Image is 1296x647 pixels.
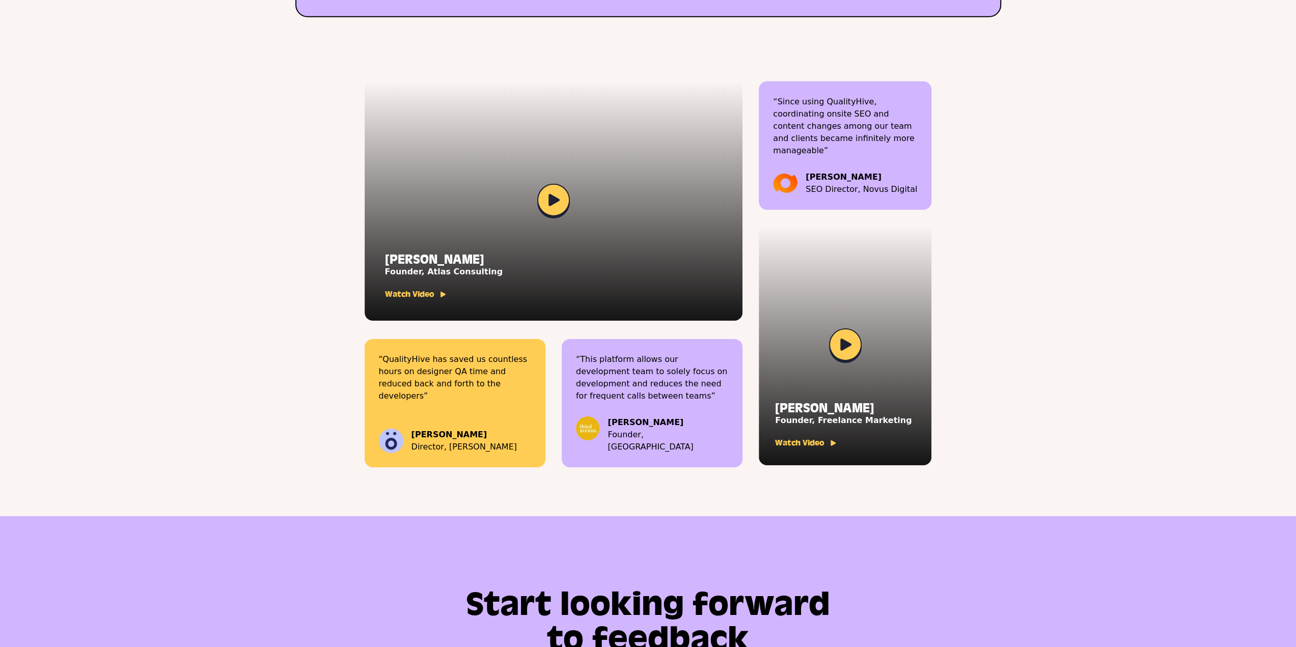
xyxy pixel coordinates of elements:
[576,353,728,402] p: “This platform allows our development team to solely focus on development and reduces the need fo...
[775,437,836,449] button: Watch Video
[411,441,517,453] p: Director, [PERSON_NAME]
[379,353,531,402] p: “QualityHive has saved us countless hours on designer QA time and reduced back and forth to the d...
[775,402,912,414] h3: [PERSON_NAME]
[775,414,912,427] p: Founder, Freelance Marketing
[385,254,503,266] h3: [PERSON_NAME]
[1091,278,1291,642] iframe: LiveChat chat widget
[829,328,862,363] img: Play
[773,171,797,195] img: Novus Digital
[411,429,517,441] p: [PERSON_NAME]
[806,171,917,183] p: [PERSON_NAME]
[385,288,446,300] button: Watch Video
[576,416,600,440] img: Third Avenue Creative
[608,429,728,453] p: Founder, [GEOGRAPHIC_DATA]
[608,416,728,429] p: [PERSON_NAME]
[537,184,570,218] img: Play
[379,429,403,453] img: Otelli Design
[773,96,917,157] p: “Since using QualityHive, coordinating onsite SEO and content changes among our team and clients ...
[806,183,917,195] p: SEO Director, Novus Digital
[385,266,503,278] p: Founder, Atlas Consulting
